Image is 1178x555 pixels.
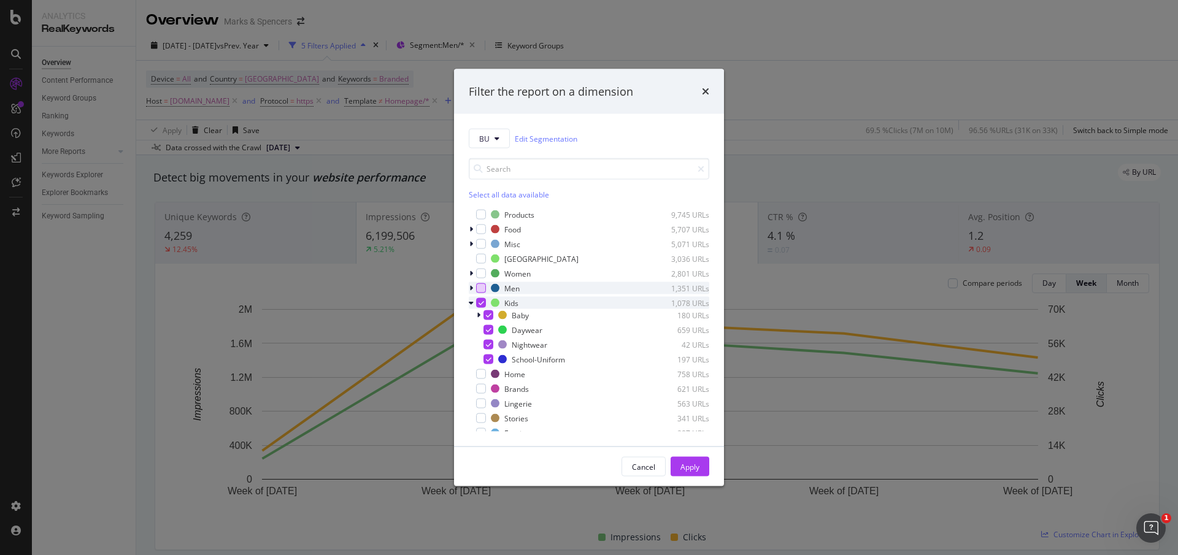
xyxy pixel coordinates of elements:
[632,461,655,472] div: Cancel
[649,339,709,350] div: 42 URLs
[504,398,532,408] div: Lingerie
[1136,513,1166,543] iframe: Intercom live chat
[622,457,666,477] button: Cancel
[512,354,565,364] div: School-Uniform
[504,413,528,423] div: Stories
[649,324,709,335] div: 659 URLs
[504,268,531,278] div: Women
[649,239,709,249] div: 5,071 URLs
[649,283,709,293] div: 1,351 URLs
[649,398,709,408] div: 563 URLs
[504,253,579,264] div: [GEOGRAPHIC_DATA]
[671,457,709,477] button: Apply
[649,413,709,423] div: 341 URLs
[504,209,534,220] div: Products
[469,129,510,148] button: BU
[515,132,577,145] a: Edit Segmentation
[649,310,709,320] div: 180 URLs
[512,339,547,350] div: Nightwear
[469,189,709,200] div: Select all data available
[504,239,520,249] div: Misc
[469,83,633,99] div: Filter the report on a dimension
[504,224,521,234] div: Food
[512,324,542,335] div: Daywear
[649,253,709,264] div: 3,036 URLs
[504,283,520,293] div: Men
[504,427,536,438] div: Furniture
[649,224,709,234] div: 5,707 URLs
[649,369,709,379] div: 758 URLs
[504,369,525,379] div: Home
[702,83,709,99] div: times
[1161,513,1171,523] span: 1
[504,297,518,308] div: Kids
[504,383,529,394] div: Brands
[649,354,709,364] div: 197 URLs
[479,133,490,144] span: BU
[649,383,709,394] div: 621 URLs
[454,69,724,486] div: modal
[649,209,709,220] div: 9,745 URLs
[649,427,709,438] div: 287 URLs
[512,310,529,320] div: Baby
[649,268,709,278] div: 2,801 URLs
[469,158,709,180] input: Search
[649,297,709,308] div: 1,078 URLs
[680,461,699,472] div: Apply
